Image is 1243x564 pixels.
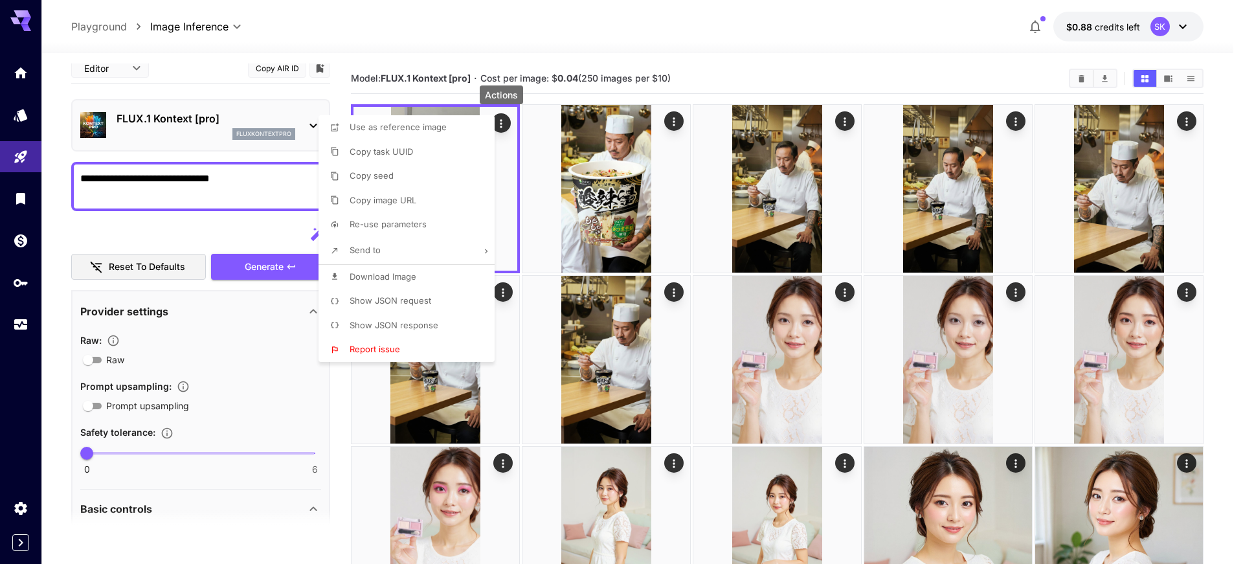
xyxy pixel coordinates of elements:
span: Copy task UUID [350,146,413,157]
span: Download Image [350,271,416,282]
span: Copy seed [350,170,394,181]
span: Copy image URL [350,195,416,205]
span: Show JSON response [350,320,438,330]
span: Send to [350,245,381,255]
span: Report issue [350,344,400,354]
span: Re-use parameters [350,219,427,229]
span: Use as reference image [350,122,447,132]
div: Actions [480,85,523,104]
span: Show JSON request [350,295,431,306]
